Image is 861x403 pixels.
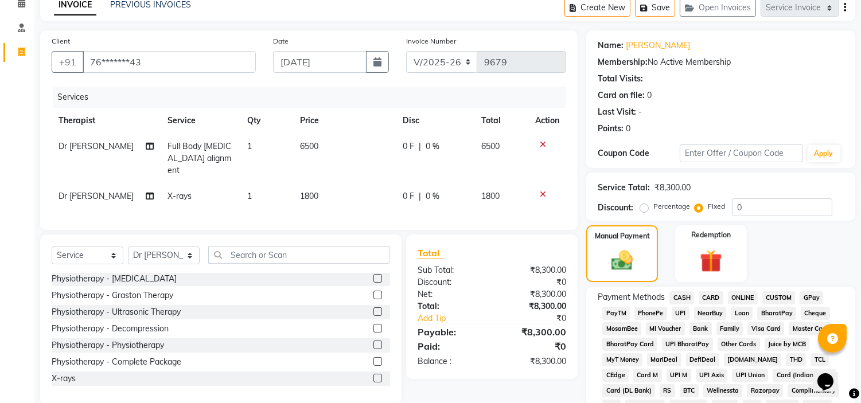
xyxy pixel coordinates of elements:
span: Other Cards [718,338,760,351]
span: Payment Methods [598,291,665,303]
span: PhonePe [634,307,667,320]
span: CARD [699,291,723,304]
div: Discount: [409,276,492,288]
span: Complimentary [788,384,839,397]
span: X-rays [168,191,192,201]
span: 1 [247,191,252,201]
a: [PERSON_NAME] [626,40,690,52]
div: ₹8,300.00 [654,182,691,194]
div: Discount: [598,202,633,214]
div: No Active Membership [598,56,844,68]
th: Action [528,108,566,134]
span: RS [660,384,675,397]
div: Sub Total: [409,264,492,276]
span: Total [418,247,444,259]
span: Visa Card [747,322,784,335]
span: MosamBee [602,322,641,335]
span: CUSTOM [762,291,796,304]
span: Full Body [MEDICAL_DATA] alignment [168,141,232,175]
span: BharatPay [757,307,796,320]
iframe: chat widget [813,357,850,392]
div: Physiotherapy - Physiotherapy [52,339,164,351]
span: TCL [811,353,829,366]
span: Family [716,322,743,335]
span: 0 % [426,140,439,152]
span: UPI BharatPay [662,338,713,351]
span: Loan [731,307,753,320]
div: Total: [409,300,492,312]
div: Name: [598,40,624,52]
div: 0 [647,89,652,101]
span: Wellnessta [703,384,743,397]
label: Client [52,36,70,46]
label: Fixed [708,201,725,212]
div: - [638,106,642,118]
div: Payable: [409,325,492,339]
div: Membership: [598,56,648,68]
label: Manual Payment [595,231,650,241]
div: Balance : [409,355,492,367]
input: Enter Offer / Coupon Code [680,144,802,162]
span: Card (DL Bank) [602,384,655,397]
button: +91 [52,51,84,73]
span: MariDeal [647,353,681,366]
span: CASH [669,291,694,304]
span: GPay [800,291,823,304]
span: | [419,140,421,152]
span: Dr [PERSON_NAME] [59,141,134,151]
span: 1 [247,141,252,151]
span: UPI Union [732,369,768,382]
span: 6500 [300,141,318,151]
span: BTC [680,384,699,397]
span: UPI [672,307,689,320]
span: Card (Indian Bank) [773,369,836,382]
div: Last Visit: [598,106,636,118]
img: _gift.svg [693,247,729,275]
label: Date [273,36,289,46]
span: 1800 [300,191,318,201]
div: ₹8,300.00 [492,325,575,339]
th: Disc [396,108,474,134]
span: UPI Axis [696,369,728,382]
div: Paid: [409,339,492,353]
span: Dr [PERSON_NAME] [59,191,134,201]
div: Physiotherapy - Graston Therapy [52,289,173,302]
span: Bank [689,322,712,335]
span: ONLINE [728,291,758,304]
th: Therapist [52,108,161,134]
div: Services [53,87,575,108]
span: [DOMAIN_NAME] [724,353,782,366]
span: 0 % [426,190,439,202]
span: 1800 [482,191,500,201]
div: Physiotherapy - Ultrasonic Therapy [52,306,181,318]
div: ₹0 [492,276,575,288]
div: ₹0 [492,339,575,353]
div: ₹8,300.00 [492,264,575,276]
span: Razorpay [747,384,783,397]
input: Search or Scan [208,246,390,264]
a: Add Tip [409,312,506,324]
div: Physiotherapy - [MEDICAL_DATA] [52,273,177,285]
div: Physiotherapy - Decompression [52,323,169,335]
label: Redemption [691,230,731,240]
th: Total [475,108,529,134]
div: Net: [409,288,492,300]
div: ₹8,300.00 [492,288,575,300]
span: 0 F [403,140,414,152]
span: CEdge [602,369,629,382]
button: Apply [808,145,840,162]
th: Qty [240,108,293,134]
th: Service [161,108,241,134]
th: Price [293,108,396,134]
span: DefiDeal [686,353,719,366]
span: BharatPay Card [602,338,657,351]
span: PayTM [602,307,630,320]
span: MyT Money [602,353,642,366]
div: Physiotherapy - Complete Package [52,356,181,368]
span: Juice by MCB [765,338,810,351]
span: THD [786,353,806,366]
div: 0 [626,123,630,135]
span: MI Voucher [646,322,685,335]
div: ₹0 [506,312,575,324]
input: Search by Name/Mobile/Email/Code [83,51,256,73]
